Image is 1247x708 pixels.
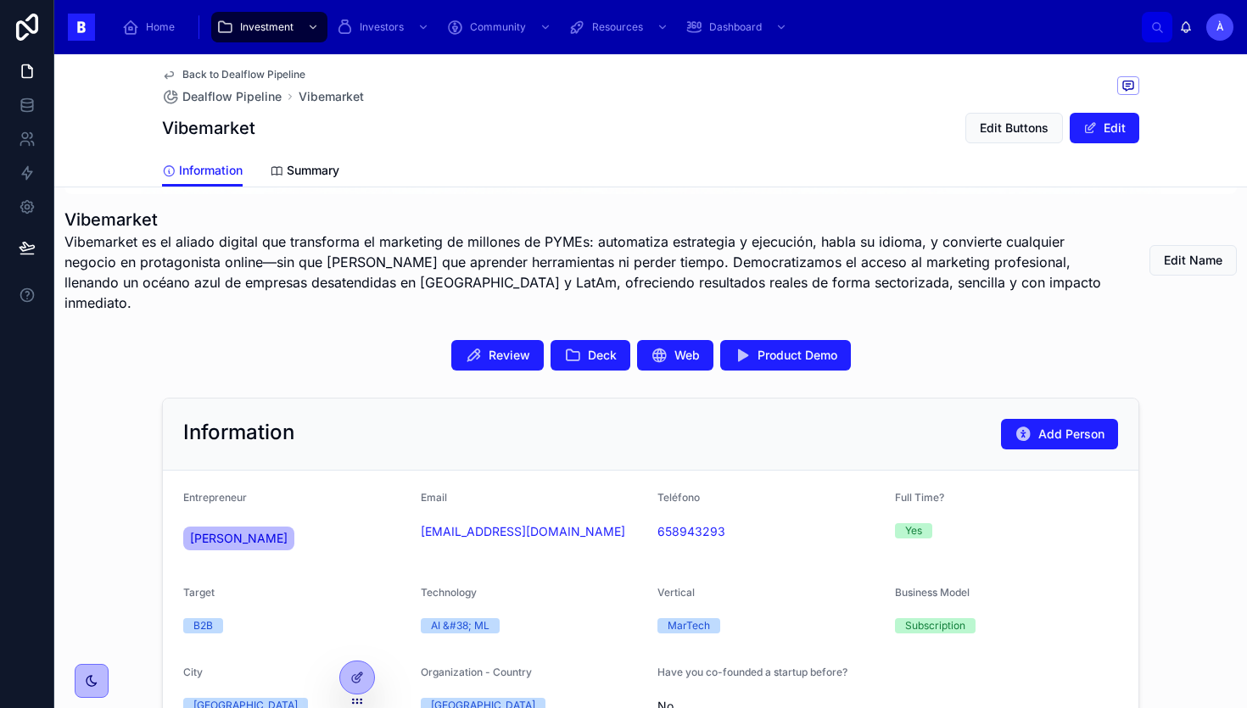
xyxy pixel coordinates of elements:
h2: Information [183,419,294,446]
span: À [1216,20,1224,34]
button: Add Person [1001,419,1118,449]
span: Email [421,491,447,504]
span: Home [146,20,175,34]
button: Edit Name [1149,245,1237,276]
div: Yes [905,523,922,538]
img: App logo [68,14,95,41]
a: Investment [211,12,327,42]
a: [PERSON_NAME] [183,527,294,550]
a: Summary [270,155,339,189]
span: Dashboard [709,20,762,34]
span: Edit Buttons [980,120,1048,137]
a: Resources [563,12,677,42]
a: 658943293 [657,523,725,540]
button: Product Demo [720,340,851,371]
a: Information [162,155,243,187]
div: AI &#38; ML [431,618,489,633]
span: Edit Name [1164,252,1222,269]
span: Technology [421,586,477,599]
span: Product Demo [758,347,837,364]
a: Community [441,12,560,42]
span: Investors [360,20,404,34]
a: Dashboard [680,12,796,42]
button: Edit Buttons [965,113,1063,143]
span: Resources [592,20,643,34]
a: Back to Dealflow Pipeline [162,68,305,81]
button: Deck [551,340,630,371]
a: Vibemarket [299,88,364,105]
button: Review [451,340,544,371]
span: Vibemarket es el aliado digital que transforma el marketing de millones de PYMEs: automatiza estr... [64,231,1110,313]
span: Deck [588,347,617,364]
div: Subscription [905,618,965,633]
span: Review [489,347,530,364]
h1: Vibemarket [162,116,255,140]
span: Add Person [1038,426,1104,443]
a: Investors [331,12,438,42]
span: Investment [240,20,294,34]
span: Community [470,20,526,34]
span: Dealflow Pipeline [182,88,282,105]
span: Entrepreneur [183,491,247,504]
span: Teléfono [657,491,700,504]
div: scrollable content [109,8,1142,46]
span: Back to Dealflow Pipeline [182,68,305,81]
h1: Vibemarket [64,208,1110,231]
button: Web [637,340,713,371]
span: Vertical [657,586,695,599]
span: Target [183,586,215,599]
div: B2B [193,618,213,633]
button: Edit [1070,113,1139,143]
a: Home [117,12,187,42]
span: Full Time? [895,491,944,504]
span: City [183,666,203,678]
span: Summary [287,162,339,179]
span: Have you co-founded a startup before? [657,666,847,678]
span: Web [674,347,700,364]
div: MarTech [668,618,710,633]
a: [EMAIL_ADDRESS][DOMAIN_NAME] [421,523,625,540]
span: [PERSON_NAME] [190,530,288,547]
span: Information [179,162,243,179]
span: Business Model [895,586,970,599]
span: Organization - Country [421,666,532,678]
a: Dealflow Pipeline [162,88,282,105]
